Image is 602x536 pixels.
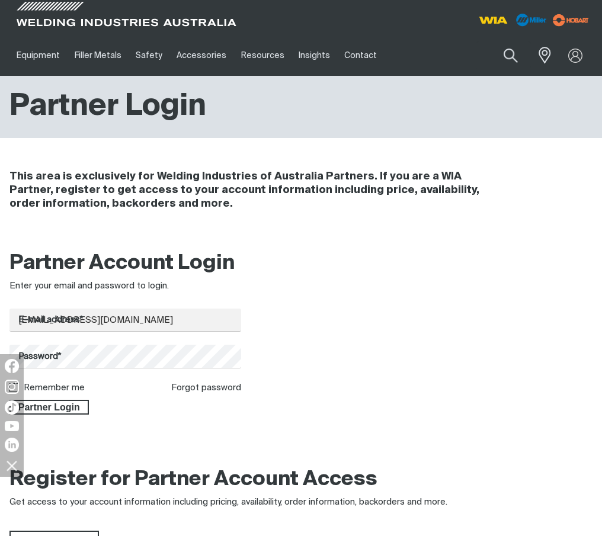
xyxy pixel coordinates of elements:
[476,41,531,69] input: Product name or item number...
[9,498,447,506] span: Get access to your account information including pricing, availability, order information, backor...
[5,400,19,415] img: TikTok
[9,35,67,76] a: Equipment
[2,455,22,476] img: hide socials
[9,467,377,493] h2: Register for Partner Account Access
[9,88,206,126] h1: Partner Login
[9,280,241,293] div: Enter your email and password to login.
[292,35,337,76] a: Insights
[5,359,19,373] img: Facebook
[9,170,492,211] h4: This area is exclusively for Welding Industries of Australia Partners. If you are a WIA Partner, ...
[337,35,384,76] a: Contact
[171,383,241,392] a: Forgot password
[549,11,593,29] img: miller
[9,400,89,415] button: Partner Login
[169,35,233,76] a: Accessories
[5,380,19,394] img: Instagram
[5,421,19,431] img: YouTube
[234,35,292,76] a: Resources
[24,383,85,392] label: Remember me
[129,35,169,76] a: Safety
[9,35,447,76] nav: Main
[67,35,128,76] a: Filler Metals
[491,41,531,69] button: Search products
[9,251,241,277] h2: Partner Account Login
[5,438,19,452] img: LinkedIn
[11,400,88,415] span: Partner Login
